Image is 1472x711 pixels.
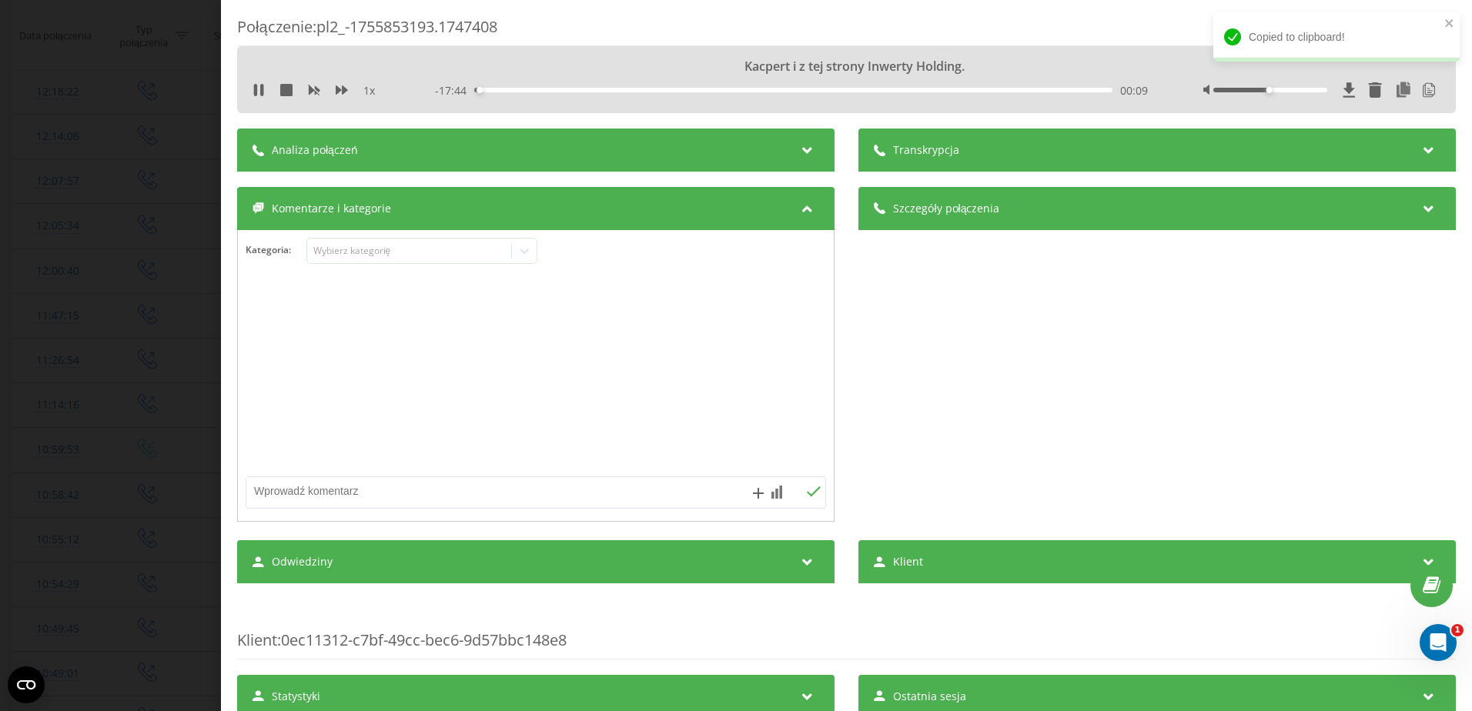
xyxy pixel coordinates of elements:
div: Accessibility label [1266,87,1272,93]
div: : 0ec11312-c7bf-49cc-bec6-9d57bbc148e8 [237,599,1456,659]
div: Kacpert i z tej strony Inwerty Holding. [368,58,1325,75]
div: Wybierz kategorię [313,245,505,257]
span: Klient [237,629,277,650]
span: Szczegóły połączenia [893,201,999,216]
iframe: Intercom live chat [1420,624,1457,661]
div: Połączenie : pl2_-1755853193.1747408 [237,16,1456,46]
h4: Kategoria : [246,245,306,255]
span: Analiza połączeń [272,142,358,158]
span: 1 [1451,624,1464,636]
div: Copied to clipboard! [1213,12,1460,62]
span: Statystyki [272,689,320,704]
span: 1 x [363,83,375,98]
span: Transkrypcja [893,142,959,158]
span: Komentarze i kategorie [272,201,391,216]
span: - 17:44 [435,83,474,98]
span: Odwiedziny [272,554,333,569]
div: Accessibility label [477,87,483,93]
span: 00:09 [1120,83,1148,98]
span: Ostatnia sesja [893,689,966,704]
span: Klient [893,554,923,569]
button: close [1444,17,1455,32]
button: Open CMP widget [8,666,45,703]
